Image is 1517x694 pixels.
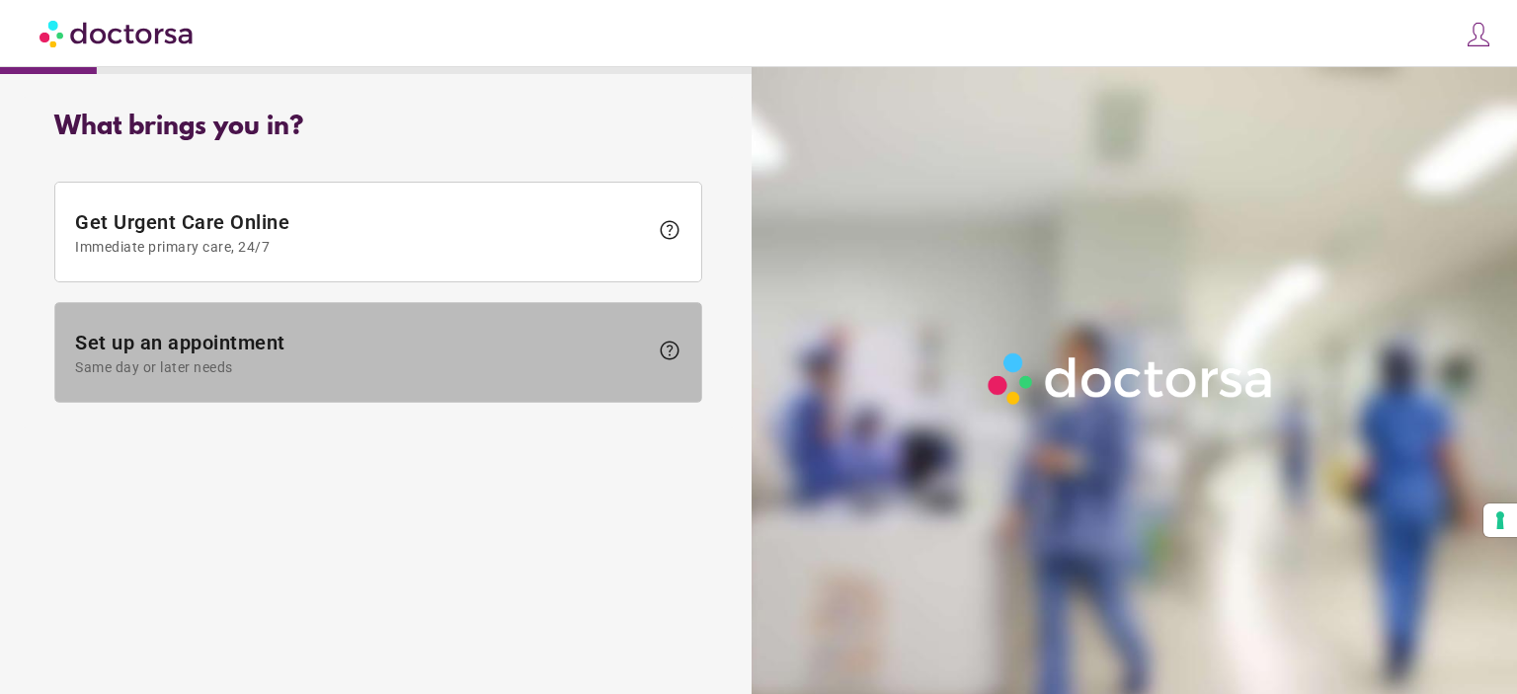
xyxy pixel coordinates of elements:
img: Doctorsa.com [40,11,196,55]
span: Immediate primary care, 24/7 [75,239,648,255]
img: Logo-Doctorsa-trans-White-partial-flat.png [980,345,1283,412]
span: help [658,339,681,362]
span: Same day or later needs [75,359,648,375]
button: Your consent preferences for tracking technologies [1483,503,1517,537]
span: help [658,218,681,242]
span: Get Urgent Care Online [75,210,648,255]
span: Set up an appointment [75,331,648,375]
div: What brings you in? [54,113,702,142]
img: icons8-customer-100.png [1465,21,1492,48]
